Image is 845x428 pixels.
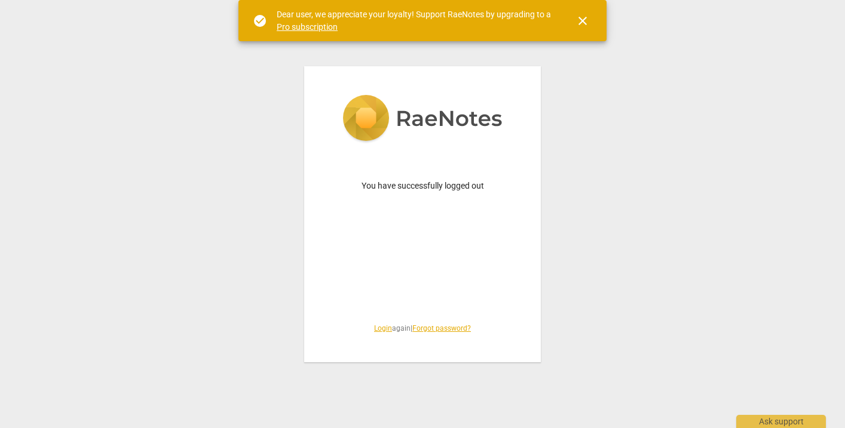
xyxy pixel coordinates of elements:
[333,324,512,334] span: again |
[333,180,512,192] p: You have successfully logged out
[568,7,597,35] button: Close
[412,324,471,332] a: Forgot password?
[575,14,590,28] span: close
[342,95,503,144] img: 5ac2273c67554f335776073100b6d88f.svg
[736,415,826,428] div: Ask support
[277,22,338,32] a: Pro subscription
[374,324,392,332] a: Login
[277,8,554,33] div: Dear user, we appreciate your loyalty! Support RaeNotes by upgrading to a
[253,14,267,28] span: check_circle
